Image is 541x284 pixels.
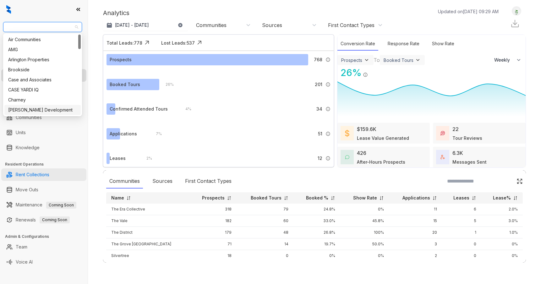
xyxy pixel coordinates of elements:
[337,66,362,80] div: 26 %
[46,202,76,209] span: Coming Soon
[384,57,413,63] div: Booked Tours
[389,204,442,215] td: 11
[363,57,370,63] img: ViewFilterArrow
[357,149,366,157] div: 426
[4,95,81,105] div: Charney
[1,69,86,82] li: Leasing
[442,227,481,238] td: 1
[440,131,445,135] img: TourReviews
[237,204,293,215] td: 79
[442,250,481,262] td: 0
[293,204,340,215] td: 24.8%
[5,161,88,167] h3: Resident Operations
[452,125,459,133] div: 22
[106,174,143,188] div: Communities
[331,196,335,200] img: sorting
[353,195,377,201] p: Show Rate
[481,250,523,262] td: 0%
[325,131,331,136] img: Info
[189,204,237,215] td: 318
[318,130,322,137] span: 51
[110,81,140,88] div: Booked Tours
[107,40,142,46] div: Total Leads: 778
[7,22,78,32] span: Unified Residential
[142,38,152,47] img: Click Icon
[16,241,27,253] a: Team
[237,250,293,262] td: 0
[389,238,442,250] td: 3
[40,216,70,223] span: Coming Soon
[325,156,331,161] img: Info
[106,238,189,250] td: The Grove [GEOGRAPHIC_DATA]
[337,37,378,51] div: Conversion Rate
[1,241,86,253] li: Team
[110,155,126,162] div: Leases
[453,195,469,201] p: Leases
[202,195,225,201] p: Prospects
[340,238,389,250] td: 50.0%
[237,238,293,250] td: 14
[325,57,331,62] img: Info
[106,227,189,238] td: The District
[442,238,481,250] td: 0
[150,130,162,137] div: 7 %
[1,214,86,226] li: Renewals
[318,155,322,162] span: 12
[389,250,442,262] td: 2
[16,141,40,154] a: Knowledge
[182,174,235,188] div: First Contact Types
[106,215,189,227] td: The Vale
[314,56,322,63] span: 768
[4,65,81,75] div: Brookside
[513,196,518,200] img: sorting
[106,250,189,262] td: Silvertree
[316,106,322,112] span: 34
[16,256,33,268] a: Voice AI
[189,227,237,238] td: 179
[293,238,340,250] td: 19.7%
[179,106,191,112] div: 4 %
[103,8,129,18] p: Analytics
[510,19,520,28] img: Download
[8,66,77,73] div: Brookside
[8,86,77,93] div: CASE YARDI IQ
[340,227,389,238] td: 100%
[481,204,523,215] td: 2.0%
[340,204,389,215] td: 0%
[438,8,499,15] p: Updated on [DATE] 09:29 AM
[159,81,174,88] div: 26 %
[494,57,513,63] span: Weekly
[340,215,389,227] td: 45.8%
[4,55,81,65] div: Arlington Properties
[452,135,482,141] div: Tour Reviews
[110,130,137,137] div: Applications
[227,196,232,200] img: sorting
[106,204,189,215] td: The Era Collective
[140,155,152,162] div: 2 %
[516,178,523,184] img: Click Icon
[357,135,409,141] div: Lease Value Generated
[16,126,26,139] a: Units
[379,196,384,200] img: sorting
[8,56,77,63] div: Arlington Properties
[4,85,81,95] div: CASE YARDI IQ
[16,214,70,226] a: RenewalsComing Soon
[189,215,237,227] td: 182
[189,238,237,250] td: 71
[196,22,227,29] div: Communities
[4,75,81,85] div: Case and Associates
[345,129,349,137] img: LeaseValue
[389,215,442,227] td: 15
[306,195,328,201] p: Booked %
[149,174,176,188] div: Sources
[1,84,86,97] li: Collections
[490,54,526,66] button: Weekly
[472,196,476,200] img: sorting
[442,204,481,215] td: 6
[237,215,293,227] td: 60
[481,215,523,227] td: 3.0%
[415,57,421,63] img: ViewFilterArrow
[442,215,481,227] td: 5
[328,22,374,29] div: First Contact Types
[8,46,77,53] div: AMG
